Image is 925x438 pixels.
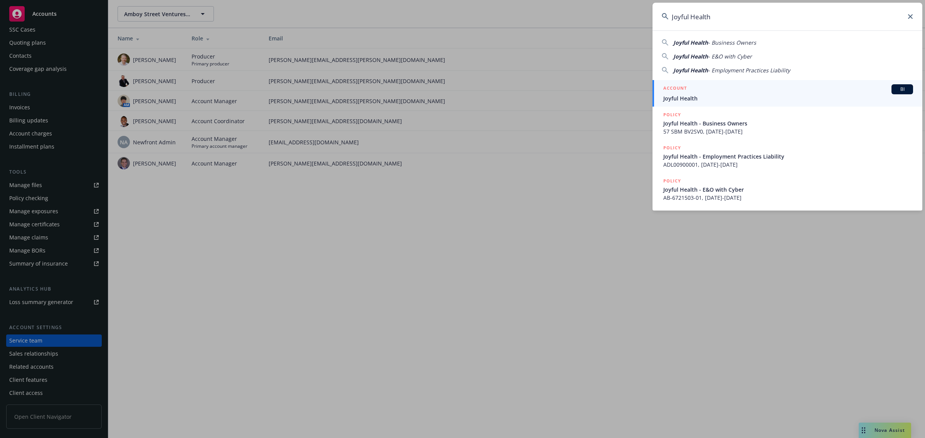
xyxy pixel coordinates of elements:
h5: POLICY [663,177,681,185]
a: POLICYJoyful Health - Employment Practices LiabilityADL00900001, [DATE]-[DATE] [653,140,922,173]
h5: POLICY [663,111,681,119]
span: AB-6721503-01, [DATE]-[DATE] [663,194,913,202]
span: Joyful Health [673,39,708,46]
h5: ACCOUNT [663,84,687,94]
a: ACCOUNTBIJoyful Health [653,80,922,107]
span: Joyful Health - E&O with Cyber [663,186,913,194]
span: BI [895,86,910,93]
span: 57 SBM BV2SV0, [DATE]-[DATE] [663,127,913,135]
span: Joyful Health [673,53,708,60]
span: Joyful Health [663,94,913,102]
input: Search... [653,3,922,30]
span: ADL00900001, [DATE]-[DATE] [663,160,913,169]
span: - Employment Practices Liability [708,67,790,74]
span: Joyful Health [673,67,708,74]
span: - E&O with Cyber [708,53,752,60]
a: POLICYJoyful Health - Business Owners57 SBM BV2SV0, [DATE]-[DATE] [653,107,922,140]
a: POLICYJoyful Health - E&O with CyberAB-6721503-01, [DATE]-[DATE] [653,173,922,206]
h5: POLICY [663,144,681,152]
span: - Business Owners [708,39,756,46]
span: Joyful Health - Business Owners [663,119,913,127]
span: Joyful Health - Employment Practices Liability [663,152,913,160]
